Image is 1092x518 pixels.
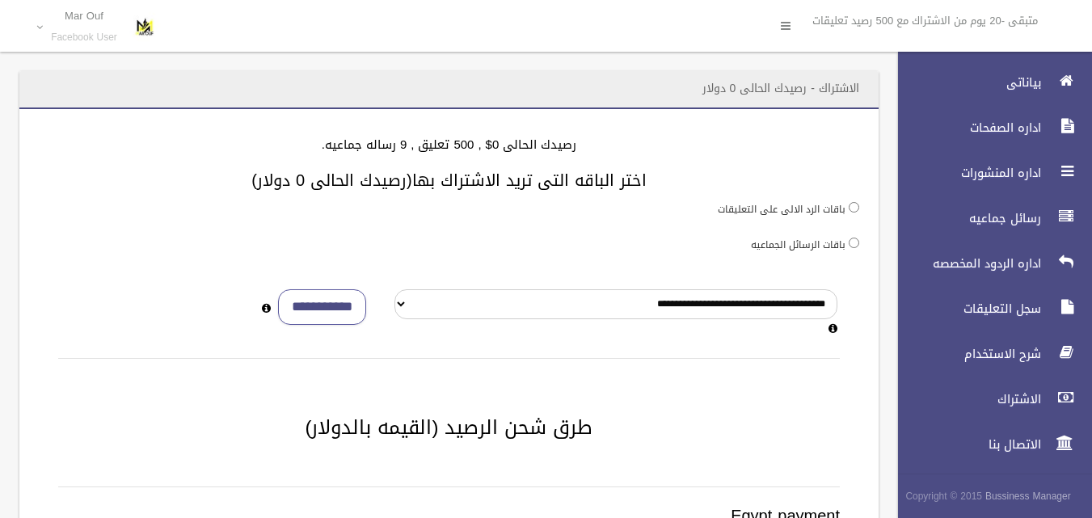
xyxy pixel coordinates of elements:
span: بياناتى [884,74,1046,91]
a: اداره الصفحات [884,110,1092,145]
a: الاشتراك [884,381,1092,417]
span: رسائل جماعيه [884,210,1046,226]
h3: اختر الباقه التى تريد الاشتراك بها(رصيدك الحالى 0 دولار) [39,171,859,189]
span: اداره المنشورات [884,165,1046,181]
label: باقات الرد الالى على التعليقات [718,200,845,218]
a: رسائل جماعيه [884,200,1092,236]
a: شرح الاستخدام [884,336,1092,372]
a: الاتصال بنا [884,427,1092,462]
h4: رصيدك الحالى 0$ , 500 تعليق , 9 رساله جماعيه. [39,138,859,152]
span: الاتصال بنا [884,436,1046,453]
a: اداره المنشورات [884,155,1092,191]
a: بياناتى [884,65,1092,100]
span: الاشتراك [884,391,1046,407]
span: Copyright © 2015 [905,487,982,505]
strong: Bussiness Manager [985,487,1071,505]
span: شرح الاستخدام [884,346,1046,362]
a: سجل التعليقات [884,291,1092,326]
span: اداره الصفحات [884,120,1046,136]
span: سجل التعليقات [884,301,1046,317]
small: Facebook User [51,32,117,44]
header: الاشتراك - رصيدك الحالى 0 دولار [683,73,879,104]
h2: طرق شحن الرصيد (القيمه بالدولار) [39,417,859,438]
span: اداره الردود المخصصه [884,255,1046,272]
p: Mar Ouf [51,10,117,22]
a: اداره الردود المخصصه [884,246,1092,281]
label: باقات الرسائل الجماعيه [751,236,845,254]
